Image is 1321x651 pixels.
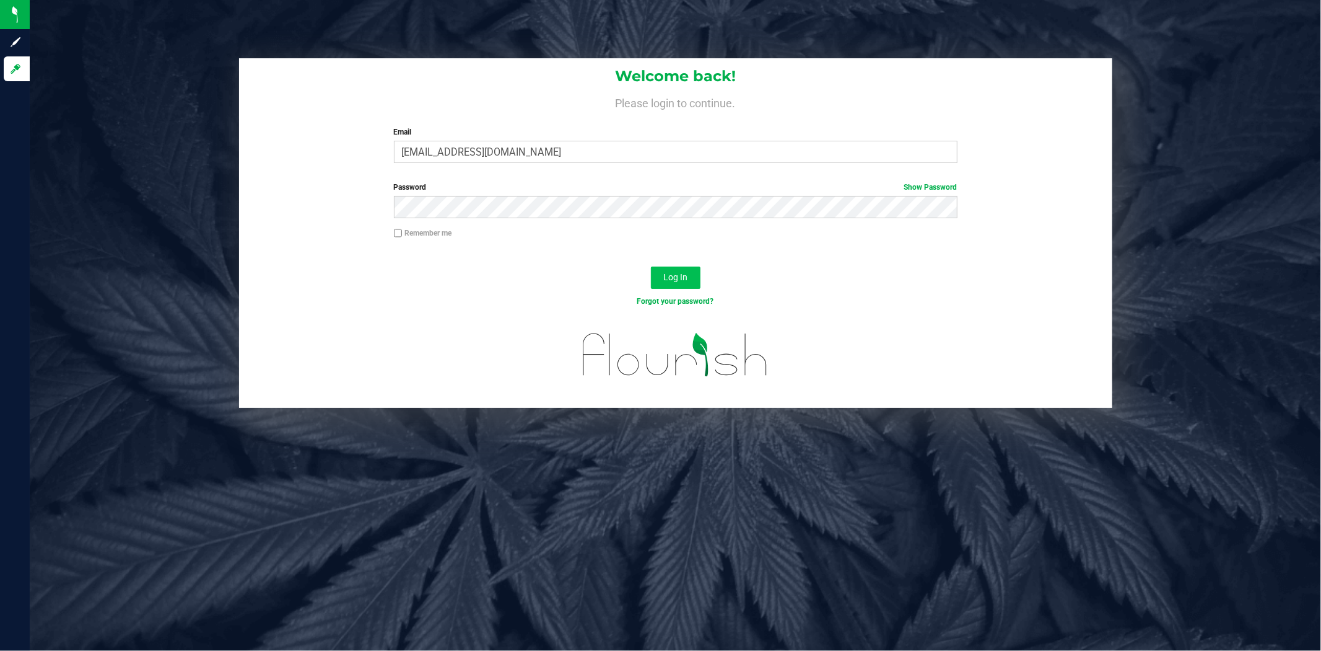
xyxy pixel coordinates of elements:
h1: Welcome back! [239,68,1112,84]
label: Remember me [394,228,452,239]
button: Log In [651,267,700,289]
inline-svg: Sign up [9,36,22,48]
label: Email [394,126,957,138]
span: Password [394,183,427,192]
a: Forgot your password? [637,297,714,306]
img: flourish_logo.svg [566,320,785,390]
input: Remember me [394,229,403,237]
h4: Please login to continue. [239,94,1112,109]
inline-svg: Log in [9,63,22,75]
span: Log In [663,272,687,282]
a: Show Password [904,183,957,192]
